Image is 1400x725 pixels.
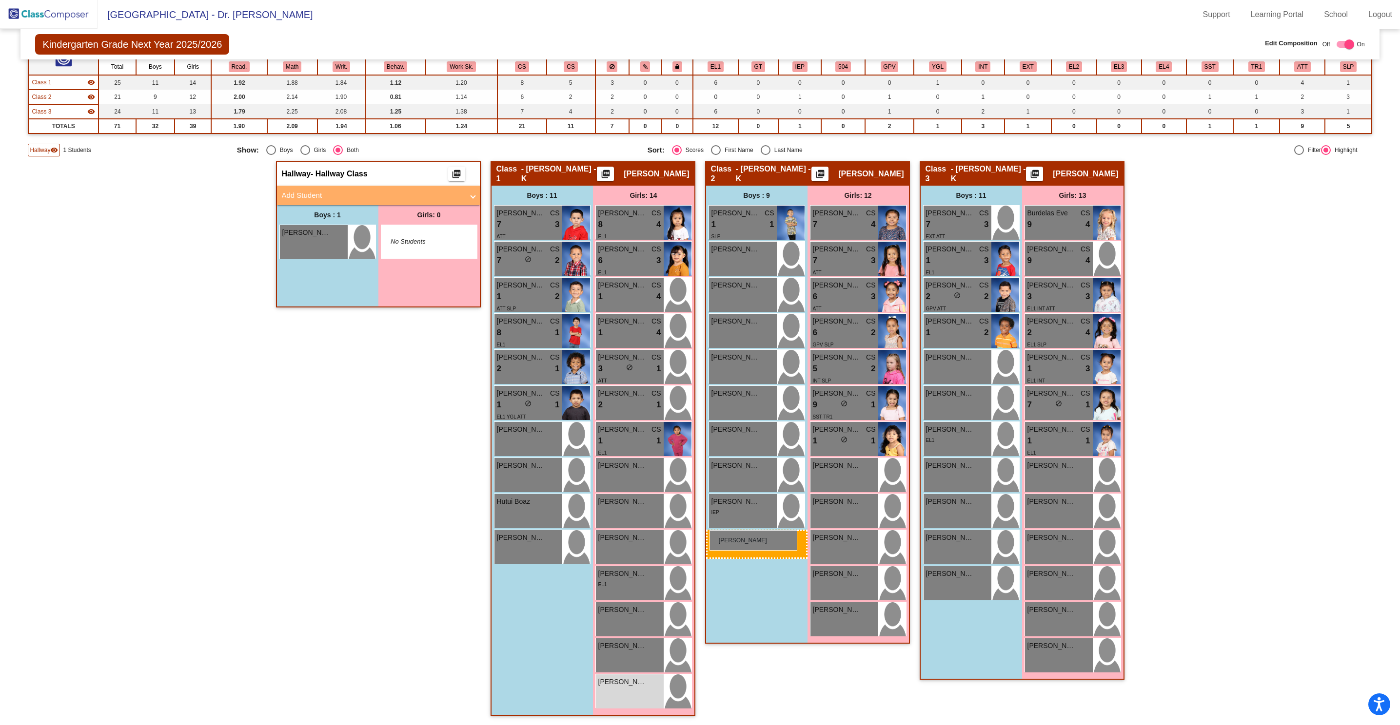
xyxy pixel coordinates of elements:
[765,208,774,218] span: CS
[813,270,822,275] span: ATT
[821,119,865,134] td: 0
[267,104,317,119] td: 2.25
[317,90,366,104] td: 1.90
[838,169,904,179] span: [PERSON_NAME]
[211,90,267,104] td: 2.00
[926,254,930,267] span: 1
[87,108,95,115] mat-icon: visibility
[711,208,760,218] span: [PERSON_NAME]
[1005,119,1051,134] td: 1
[1202,61,1219,72] button: SST
[1142,104,1186,119] td: 0
[738,75,779,90] td: 0
[778,104,821,119] td: 0
[738,90,779,104] td: 0
[282,228,331,238] span: [PERSON_NAME]
[1304,146,1321,154] div: Filter
[32,78,51,87] span: Class 1
[984,218,988,231] span: 3
[1325,58,1371,75] th: Speech Only IEP
[1186,58,1233,75] th: Student Study Team
[808,186,909,205] div: Girls: 12
[693,119,738,134] td: 12
[962,104,1005,119] td: 2
[1357,40,1365,49] span: On
[865,90,914,104] td: 1
[770,146,803,154] div: Last Name
[865,58,914,75] th: Good Parent Volunteer
[598,234,607,239] span: EL1
[1029,169,1041,183] mat-icon: picture_as_pdf
[276,146,293,154] div: Boys
[1005,75,1051,90] td: 0
[1195,7,1238,22] a: Support
[881,61,899,72] button: GPV
[1027,280,1076,290] span: [PERSON_NAME]
[497,254,501,267] span: 7
[661,58,693,75] th: Keep with teacher
[497,306,516,311] span: ATT SLP
[954,292,961,299] span: do_not_disturb_alt
[1186,75,1233,90] td: 0
[598,244,647,254] span: [PERSON_NAME] Arianna
[962,90,1005,104] td: 1
[451,169,462,183] mat-icon: picture_as_pdf
[1022,186,1124,205] div: Girls: 13
[629,75,662,90] td: 0
[951,164,1026,184] span: - [PERSON_NAME] -K
[656,218,661,231] span: 4
[711,164,736,184] span: Class 2
[63,146,91,154] span: 1 Students
[426,90,498,104] td: 1.14
[926,290,930,303] span: 2
[1051,75,1096,90] td: 0
[1280,58,1325,75] th: Chronic Absenteeism
[1233,58,1280,75] th: Tier 1
[1322,40,1330,49] span: Off
[914,104,962,119] td: 0
[975,61,990,72] button: INT
[1142,90,1186,104] td: 0
[914,58,962,75] th: Young for Grade Level
[310,146,326,154] div: Girls
[598,290,603,303] span: 1
[962,75,1005,90] td: 0
[547,104,595,119] td: 4
[821,58,865,75] th: 504 Plan
[277,186,480,205] mat-expansion-panel-header: Add Student
[769,218,774,231] span: 1
[651,208,661,218] span: CS
[136,75,175,90] td: 11
[661,119,693,134] td: 0
[1081,208,1090,218] span: CS
[835,61,851,72] button: 504
[926,244,975,254] span: [PERSON_NAME]
[136,104,175,119] td: 11
[547,119,595,134] td: 11
[426,119,498,134] td: 1.24
[277,205,378,225] div: Boys : 1
[1233,119,1280,134] td: 1
[497,119,546,134] td: 21
[821,104,865,119] td: 0
[1081,244,1090,254] span: CS
[1051,58,1096,75] th: English Language Learner 2
[1053,169,1118,179] span: [PERSON_NAME]
[1186,90,1233,104] td: 1
[1027,218,1032,231] span: 9
[497,280,546,290] span: [PERSON_NAME]
[656,290,661,303] span: 4
[648,146,665,154] span: Sort:
[1097,75,1142,90] td: 0
[1005,58,1051,75] th: Extrovert
[926,234,946,239] span: EXT ATT
[550,280,559,290] span: CS
[865,104,914,119] td: 1
[1265,38,1318,48] span: Edit Composition
[1186,119,1233,134] td: 1
[497,244,546,254] span: [PERSON_NAME]
[648,145,1051,155] mat-radio-group: Select an option
[979,208,988,218] span: CS
[871,290,875,303] span: 3
[661,90,693,104] td: 0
